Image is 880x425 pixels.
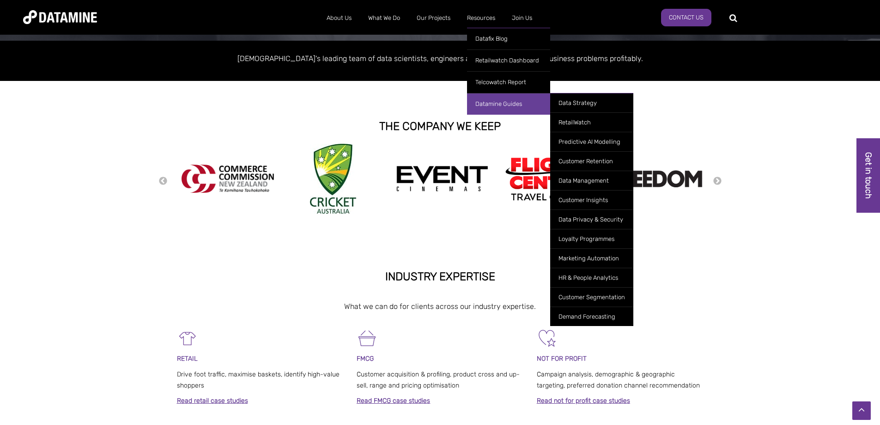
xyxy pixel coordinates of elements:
span: NOT FOR PROFIT [537,355,587,363]
button: Next [713,176,722,186]
a: Read not for profit case studies [537,397,630,405]
p: [DEMOGRAPHIC_DATA]'s leading team of data scientists, engineers and developers solving business p... [177,52,704,65]
img: FMCG [357,328,377,349]
strong: INDUSTRY EXPERTISE [385,270,495,283]
strong: THE COMPANY WE KEEP [379,120,501,133]
img: Cricket Australia [310,144,356,214]
a: Predictive AI Modelling [550,132,633,151]
a: Contact Us [661,9,711,26]
a: Customer Retention [550,151,633,171]
span: What we can do for clients across our industry expertise. [344,302,536,311]
a: What We Do [360,6,408,30]
span: Campaign analysis, demographic & geographic targeting, preferred donation channel recommendation [537,370,700,389]
img: event cinemas [396,166,488,192]
a: Resources [459,6,504,30]
a: HR & People Analytics [550,268,633,287]
a: Telcowatch Report [467,71,550,93]
button: Previous [158,176,168,186]
img: Not For Profit [537,328,558,349]
a: Our Projects [408,6,459,30]
a: Marketing Automation [550,248,633,268]
img: Freedom logo [610,170,703,187]
a: Get in touch [856,138,880,213]
a: Loyalty Programmes [550,229,633,248]
a: Data Strategy [550,93,633,112]
a: Data Privacy & Security [550,209,633,229]
a: Data Management [550,171,633,190]
a: Customer Segmentation [550,287,633,307]
span: Drive foot traffic, maximise baskets, identify high-value shoppers [177,370,340,389]
a: RetailWatch [550,112,633,132]
a: About Us [318,6,360,30]
a: Read FMCG case studies [357,397,430,405]
a: Demand Forecasting [550,307,633,326]
a: Read retail case studies [177,397,248,405]
img: Datamine [23,10,97,24]
img: commercecommission [182,165,274,193]
span: FMCG [357,355,374,363]
img: Retail-1 [177,328,198,349]
a: Datafix Blog [467,28,550,49]
a: Retailwatch Dashboard [467,49,550,71]
a: Datamine Guides [467,93,550,115]
a: Join Us [504,6,540,30]
span: RETAIL [177,355,198,363]
a: Customer Insights [550,190,633,209]
img: Flight Centre [503,155,595,203]
span: Customer acquisition & profiling, product cross and up-sell, range and pricing optimisation [357,370,520,389]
